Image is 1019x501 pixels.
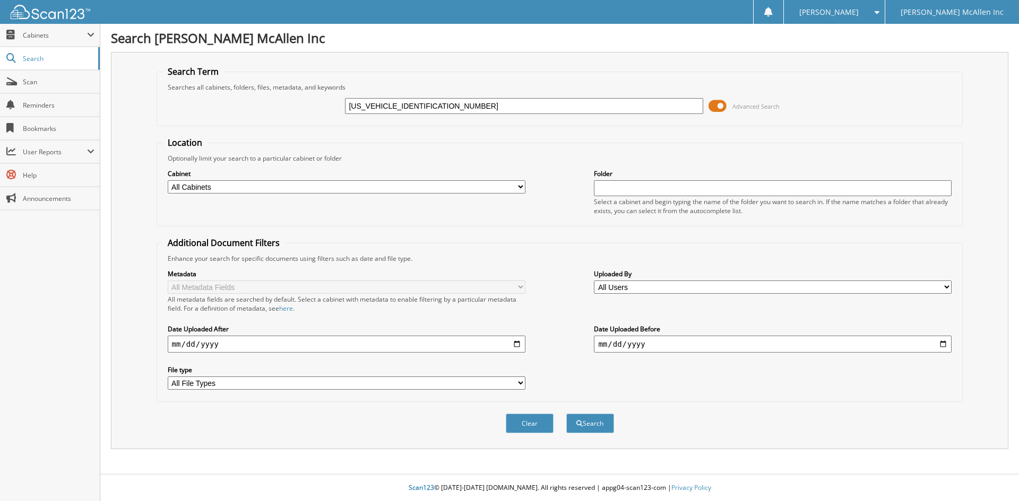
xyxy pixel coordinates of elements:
[23,171,94,180] span: Help
[23,31,87,40] span: Cabinets
[594,169,952,178] label: Folder
[168,169,525,178] label: Cabinet
[566,414,614,433] button: Search
[279,304,293,313] a: here
[23,54,93,63] span: Search
[594,197,952,215] div: Select a cabinet and begin typing the name of the folder you want to search in. If the name match...
[162,66,224,77] legend: Search Term
[168,336,525,353] input: start
[111,29,1008,47] h1: Search [PERSON_NAME] McAllen Inc
[732,102,780,110] span: Advanced Search
[162,254,957,263] div: Enhance your search for specific documents using filters such as date and file type.
[23,124,94,133] span: Bookmarks
[409,483,434,492] span: Scan123
[11,5,90,19] img: scan123-logo-white.svg
[168,365,525,374] label: File type
[23,194,94,203] span: Announcements
[100,475,1019,501] div: © [DATE]-[DATE] [DOMAIN_NAME]. All rights reserved | appg04-scan123-com |
[671,483,711,492] a: Privacy Policy
[594,336,952,353] input: end
[162,154,957,163] div: Optionally limit your search to a particular cabinet or folder
[168,324,525,333] label: Date Uploaded After
[799,9,859,15] span: [PERSON_NAME]
[23,101,94,110] span: Reminders
[901,9,1004,15] span: [PERSON_NAME] McAllen Inc
[162,237,285,249] legend: Additional Document Filters
[168,269,525,278] label: Metadata
[23,77,94,86] span: Scan
[168,295,525,313] div: All metadata fields are searched by default. Select a cabinet with metadata to enable filtering b...
[594,269,952,278] label: Uploaded By
[162,137,208,148] legend: Location
[162,83,957,92] div: Searches all cabinets, folders, files, metadata, and keywords
[594,324,952,333] label: Date Uploaded Before
[23,147,87,156] span: User Reports
[506,414,554,433] button: Clear
[966,450,1019,501] iframe: Chat Widget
